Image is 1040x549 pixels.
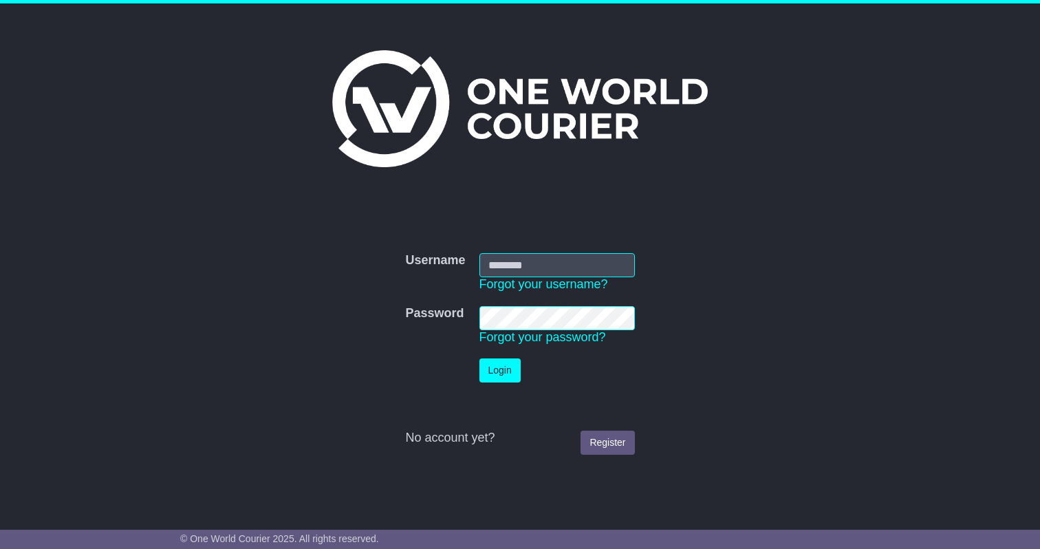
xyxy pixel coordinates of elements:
[479,358,521,383] button: Login
[479,277,608,291] a: Forgot your username?
[405,431,634,446] div: No account yet?
[581,431,634,455] a: Register
[180,533,379,544] span: © One World Courier 2025. All rights reserved.
[405,306,464,321] label: Password
[332,50,708,167] img: One World
[405,253,465,268] label: Username
[479,330,606,344] a: Forgot your password?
